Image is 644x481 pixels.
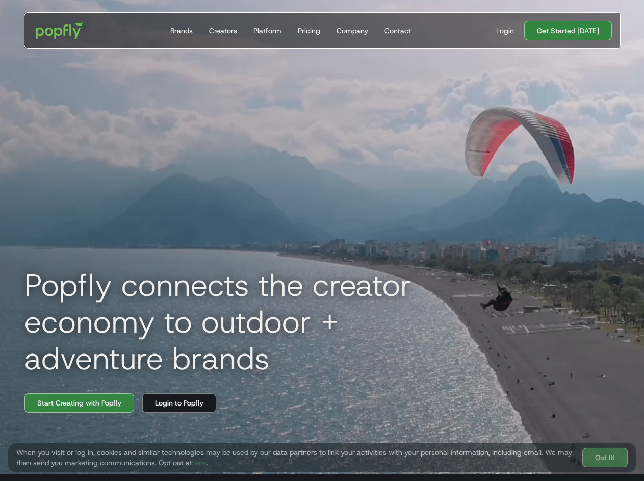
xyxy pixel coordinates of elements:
[192,458,207,467] a: here
[380,13,415,48] a: Contact
[294,13,324,48] a: Pricing
[205,13,241,48] a: Creators
[209,26,237,36] div: Creators
[496,26,514,36] div: Login
[337,26,368,36] div: Company
[16,267,469,377] h1: Popfly connects the creator economy to outdoor + adventure brands
[524,21,612,40] a: Get Started [DATE]
[24,393,134,413] a: Start Creating with Popfly
[166,13,197,48] a: Brands
[582,448,628,467] a: Got It!
[249,13,286,48] a: Platform
[253,26,281,36] div: Platform
[384,26,411,36] div: Contact
[298,26,320,36] div: Pricing
[29,15,94,46] a: home
[16,447,574,468] div: When you visit or log in, cookies and similar technologies may be used by our data partners to li...
[170,26,193,36] div: Brands
[142,393,216,413] a: Login to Popfly
[332,13,372,48] a: Company
[492,26,518,36] a: Login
